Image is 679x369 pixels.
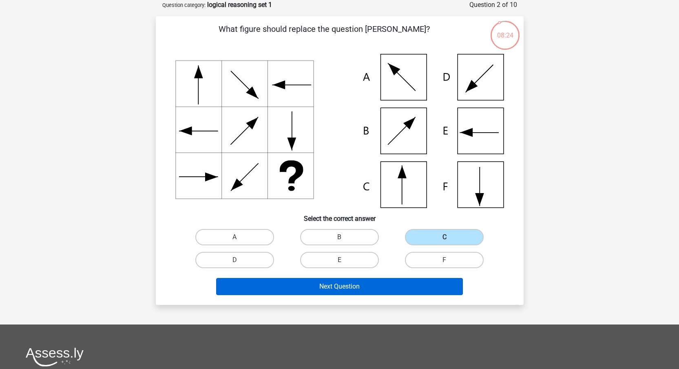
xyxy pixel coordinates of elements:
small: Question category: [162,2,206,8]
h6: Select the correct answer [169,208,511,222]
strong: logical reasoning set 1 [207,1,272,9]
img: Assessly logo [26,347,84,367]
p: What figure should replace the question [PERSON_NAME]? [169,23,480,47]
label: B [300,229,379,245]
label: F [405,252,484,268]
label: E [300,252,379,268]
label: A [195,229,274,245]
label: D [195,252,274,268]
div: 08:24 [490,20,520,40]
button: Next Question [216,278,463,295]
label: C [405,229,484,245]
